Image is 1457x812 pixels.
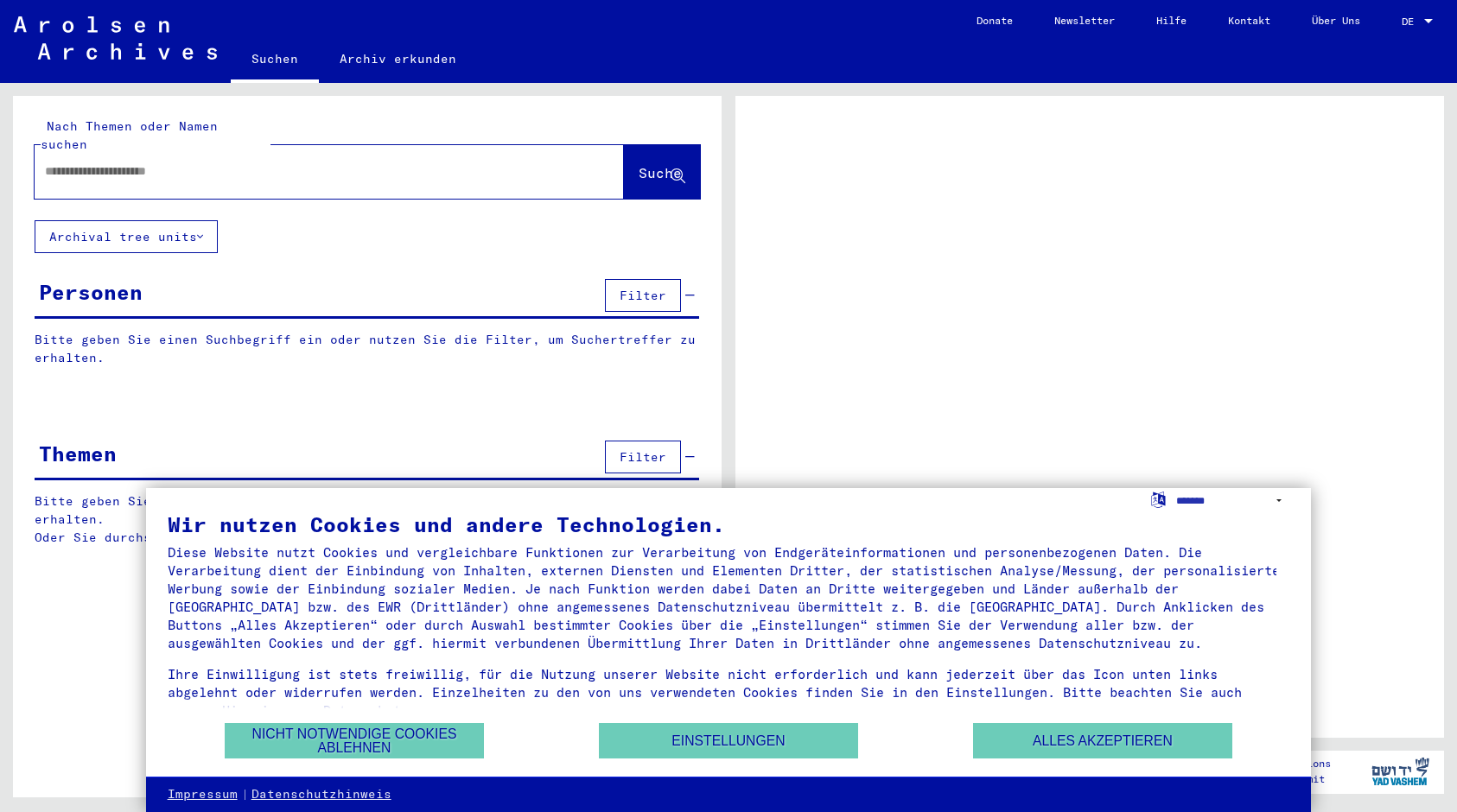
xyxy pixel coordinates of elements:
[251,786,391,803] a: Datenschutzhinweis
[231,38,319,83] a: Suchen
[1368,750,1433,793] img: yv_logo.png
[624,145,700,199] button: Suche
[620,288,666,303] span: Filter
[168,786,238,803] a: Impressum
[39,438,117,469] div: Themen
[599,723,858,758] button: Einstellungen
[41,118,218,152] mat-label: Nach Themen oder Namen suchen
[35,220,218,253] button: Archival tree units
[605,441,681,473] button: Filter
[225,723,484,758] button: Nicht notwendige Cookies ablehnen
[168,665,1290,720] div: Ihre Einwilligung ist stets freiwillig, für die Nutzung unserer Website nicht erforderlich und ka...
[35,492,700,547] p: Bitte geben Sie einen Suchbegriff ein oder nutzen Sie die Filter, um Suchertreffer zu erhalten. O...
[605,279,681,312] button: Filter
[168,543,1290,652] div: Diese Website nutzt Cookies und vergleichbare Funktionen zur Verarbeitung von Endgeräteinformatio...
[39,276,143,308] div: Personen
[319,38,477,79] a: Archiv erkunden
[973,723,1232,758] button: Alles akzeptieren
[35,331,699,367] p: Bitte geben Sie einen Suchbegriff ein oder nutzen Sie die Filter, um Suchertreffer zu erhalten.
[168,514,1290,535] div: Wir nutzen Cookies und andere Technologien.
[14,16,217,60] img: Arolsen_neg.svg
[639,164,682,181] span: Suche
[620,449,666,465] span: Filter
[1149,491,1168,507] label: Sprache auswählen
[1176,488,1289,513] select: Sprache auswählen
[1402,16,1421,28] span: DE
